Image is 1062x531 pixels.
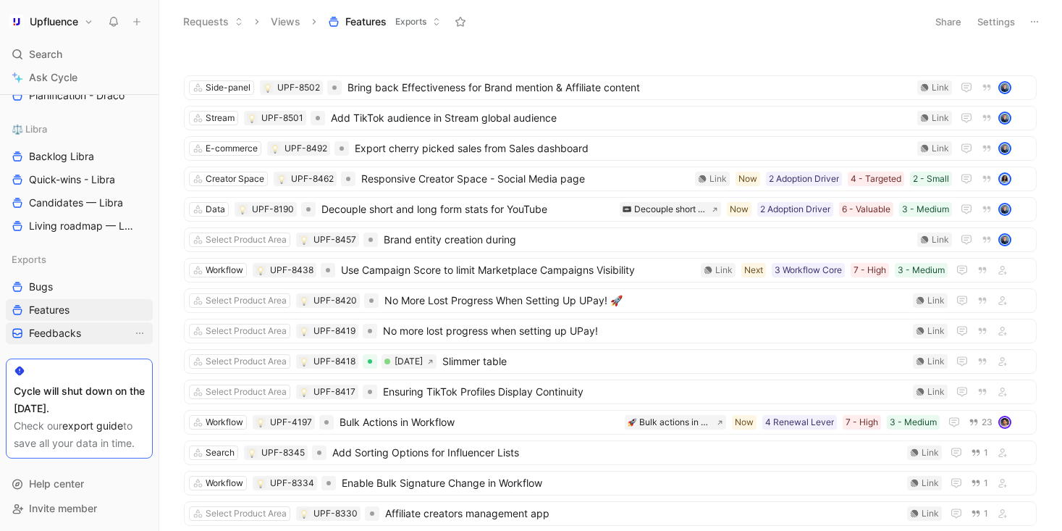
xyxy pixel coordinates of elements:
button: Requests [177,11,250,33]
div: Link [932,80,949,95]
div: Bulk actions in workflow [639,415,712,430]
img: avatar [1000,174,1010,184]
img: 💡 [300,358,308,367]
div: Link [927,293,945,308]
img: 💡 [300,297,308,306]
div: ExportsBugsFeaturesFeedbacksView actions [6,248,153,344]
img: avatar [1000,83,1010,93]
button: 💡 [299,387,309,397]
span: Enable Bulk Signature Change in Workflow [342,474,901,492]
div: Check our to save all your data in time. [14,417,145,452]
div: Stream [206,111,235,125]
div: Link [932,111,949,125]
div: Link [932,233,949,247]
img: 💡 [300,388,308,397]
div: Select Product Area [206,324,287,338]
span: Features [29,303,69,317]
div: Now [738,172,757,186]
div: Side-panel [206,80,250,95]
span: Exports [395,14,426,29]
span: Ask Cycle [29,69,77,86]
a: Bugs [6,276,153,298]
button: 1 [968,475,991,491]
button: 💡 [263,83,273,93]
span: Ensuring TikTok Profiles Display Continuity [383,383,907,401]
button: 💡 [299,235,309,245]
div: ⚖️ Libra [6,118,153,140]
span: Living roadmap — Libra [29,219,134,233]
span: Affiliate creators management app [385,505,901,522]
span: Slimmer table [442,353,907,370]
div: Creator Space [206,172,264,186]
div: 6 - Valuable [842,202,890,217]
div: UPF-8501 [261,111,303,125]
div: UPF-8502 [277,80,320,95]
img: 💡 [264,84,272,93]
span: Add Sorting Options for Influencer Lists [332,444,901,461]
div: 💡 [237,204,248,214]
img: 💡 [271,145,279,154]
div: 4 - Targeted [851,172,901,186]
button: 💡 [299,326,309,336]
div: Workflow [206,476,243,490]
div: Link [922,476,939,490]
div: Search [6,43,153,65]
img: 💡 [256,419,265,427]
a: Select Product Area💡UPF-8418[DATE]Slimmer tableLink [184,349,1037,374]
div: UPF-8457 [313,233,356,247]
div: 💡 [277,174,287,184]
span: Brand entity creation during [384,231,911,248]
a: FeedbacksView actions [6,322,153,344]
button: 💡 [270,143,280,154]
img: 💡 [300,236,308,245]
div: UPF-8345 [261,446,305,460]
div: UPF-8417 [313,385,355,399]
img: avatar [1000,204,1010,214]
span: Candidates — Libra [29,196,123,210]
button: Settings [971,12,1021,32]
div: 2 Adoption Driver [769,172,839,186]
img: 💡 [248,449,256,458]
span: No more lost progress when setting up UPay! [383,322,907,340]
button: 💡 [299,356,309,367]
a: Planification - Draco [6,85,153,106]
span: Help center [29,477,84,490]
button: 💡 [299,296,309,306]
div: Workflow [206,263,243,277]
div: E-commerce [206,141,258,156]
div: Data [206,202,225,217]
div: 2 Adoption Driver [760,202,830,217]
div: 💡 [247,113,257,123]
span: Search [29,46,62,63]
a: Side-panel💡UPF-8502Bring back Effectiveness for Brand mention & Affiliate contentLinkavatar [184,75,1037,100]
button: 💡 [256,417,266,427]
div: Select Product Area [206,385,287,399]
span: Bring back Effectiveness for Brand mention & Affiliate content [347,79,911,96]
div: UPF-8418 [313,354,355,369]
span: Invite member [29,502,97,514]
span: Backlog Libra [29,149,94,164]
div: Link [922,506,939,521]
button: Share [929,12,968,32]
div: 💡 [256,265,266,275]
img: 💡 [248,114,256,123]
img: Upfluence [9,14,24,29]
a: Ask Cycle [6,67,153,88]
img: 📼 [623,205,631,214]
span: Add TikTok audience in Stream global audience [331,109,911,127]
div: UPF-8492 [285,141,327,156]
div: 💡 [247,448,257,458]
div: Invite member [6,498,153,519]
div: Cycle will shut down on the [DATE]. [14,382,145,417]
div: 3 - Medium [902,202,949,217]
span: Features [345,14,387,29]
span: Use Campaign Score to limit Marketplace Campaigns Visibility [341,262,695,279]
img: 💡 [300,510,308,519]
a: Features [6,299,153,321]
a: Select Product Area💡UPF-8417Ensuring TikTok Profiles Display ContinuityLink [184,380,1037,404]
button: FeaturesExports [321,11,447,33]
